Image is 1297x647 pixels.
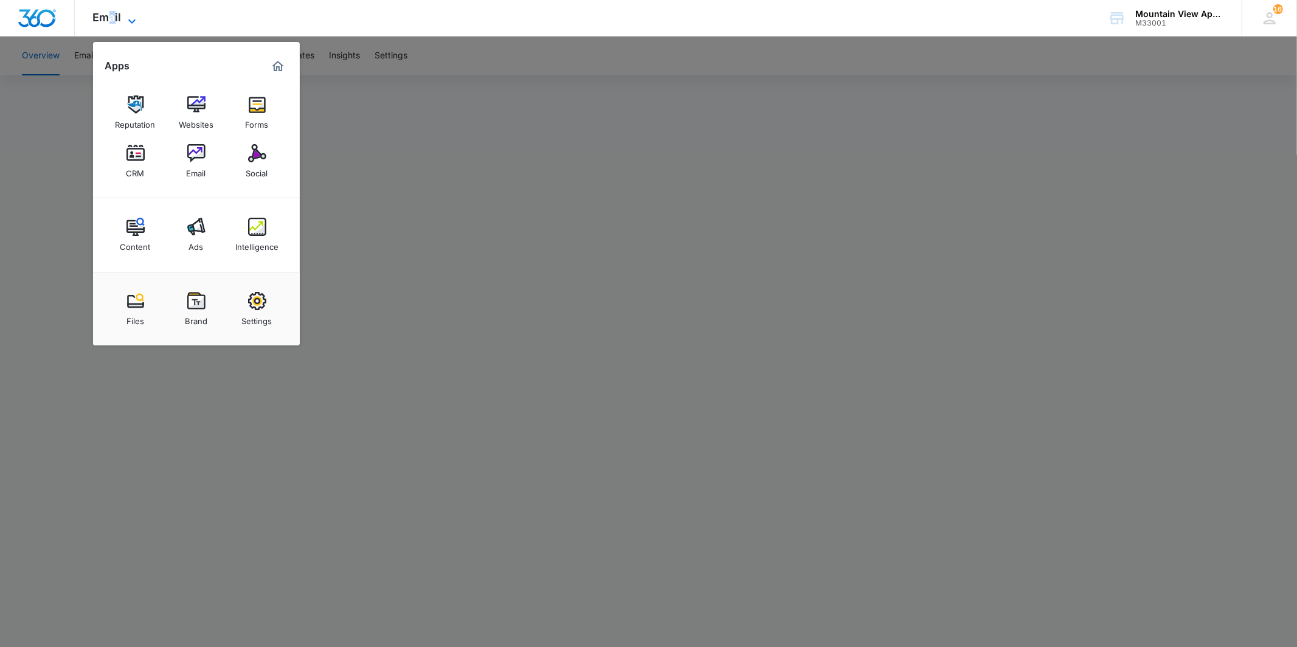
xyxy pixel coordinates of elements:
a: Marketing 360® Dashboard [268,57,288,76]
div: account id [1135,19,1224,27]
h2: Apps [105,60,130,72]
span: 162 [1273,4,1283,14]
a: CRM [112,138,159,184]
a: Settings [234,286,280,332]
div: Forms [246,114,269,130]
div: Settings [242,310,272,326]
a: Reputation [112,89,159,136]
a: Brand [173,286,220,332]
div: Email [187,162,206,178]
a: Email [173,138,220,184]
div: Social [246,162,268,178]
div: Brand [185,310,207,326]
div: Intelligence [235,236,278,252]
div: notifications count [1273,4,1283,14]
div: Content [120,236,151,252]
div: Files [126,310,144,326]
a: Content [112,212,159,258]
a: Websites [173,89,220,136]
a: Ads [173,212,220,258]
a: Intelligence [234,212,280,258]
div: CRM [126,162,145,178]
a: Files [112,286,159,332]
div: Reputation [116,114,156,130]
div: Ads [189,236,204,252]
div: account name [1135,9,1224,19]
span: Email [93,11,122,24]
a: Forms [234,89,280,136]
a: Social [234,138,280,184]
div: Websites [179,114,213,130]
